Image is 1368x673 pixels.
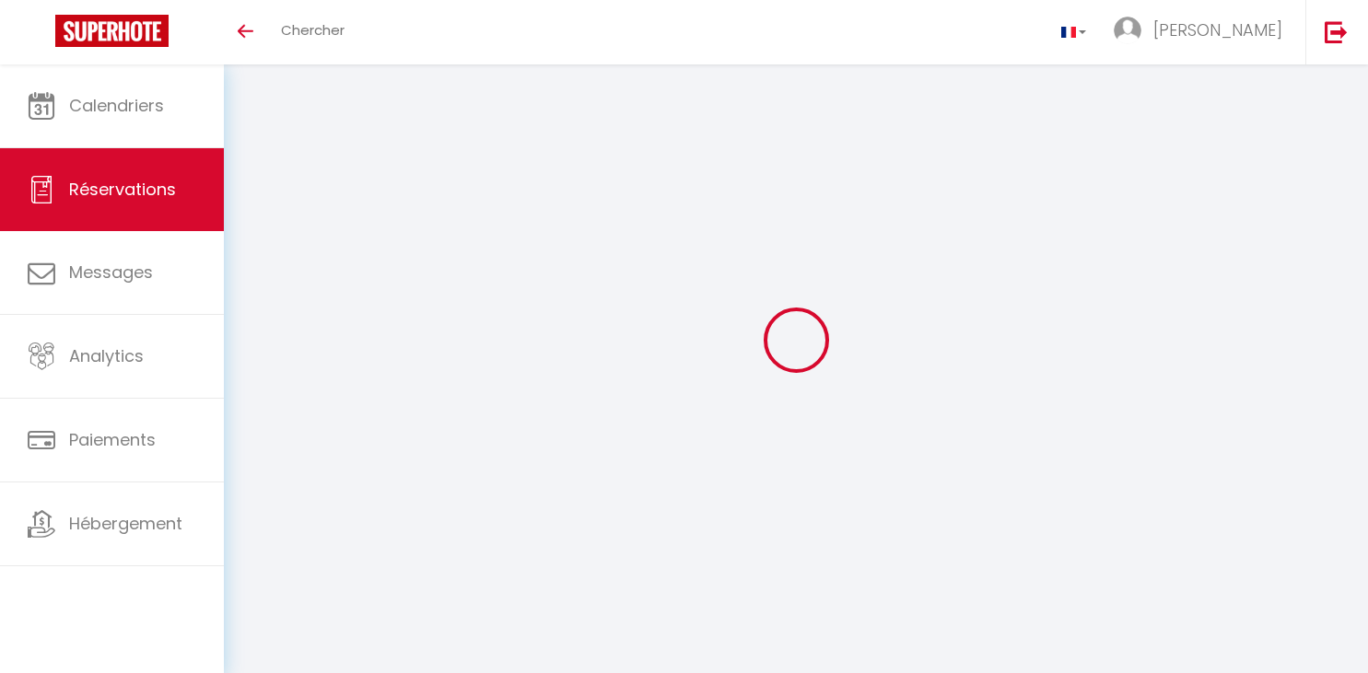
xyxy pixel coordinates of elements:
[69,512,182,535] span: Hébergement
[55,15,169,47] img: Super Booking
[69,178,176,201] span: Réservations
[69,428,156,451] span: Paiements
[1114,17,1141,44] img: ...
[69,344,144,367] span: Analytics
[69,261,153,284] span: Messages
[281,20,345,40] span: Chercher
[69,94,164,117] span: Calendriers
[1153,18,1282,41] span: [PERSON_NAME]
[1325,20,1348,43] img: logout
